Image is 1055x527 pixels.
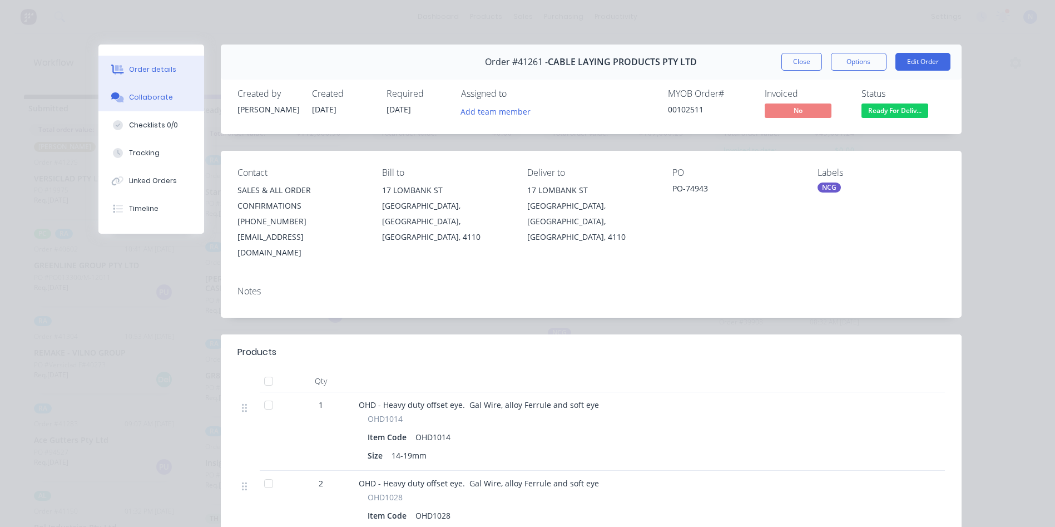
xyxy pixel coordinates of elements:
span: 2 [319,477,323,489]
div: MYOB Order # [668,88,751,99]
div: [GEOGRAPHIC_DATA], [GEOGRAPHIC_DATA], [GEOGRAPHIC_DATA], 4110 [382,198,509,245]
span: 1 [319,399,323,411]
div: Created [312,88,373,99]
div: Contact [237,168,365,178]
div: [GEOGRAPHIC_DATA], [GEOGRAPHIC_DATA], [GEOGRAPHIC_DATA], 4110 [527,198,655,245]
button: Order details [98,56,204,83]
div: Order details [129,65,176,75]
div: Assigned to [461,88,572,99]
div: Linked Orders [129,176,177,186]
div: 17 LOMBANK ST[GEOGRAPHIC_DATA], [GEOGRAPHIC_DATA], [GEOGRAPHIC_DATA], 4110 [382,183,509,245]
div: Bill to [382,168,509,178]
div: 00102511 [668,104,751,115]
div: 17 LOMBANK ST[GEOGRAPHIC_DATA], [GEOGRAPHIC_DATA], [GEOGRAPHIC_DATA], 4110 [527,183,655,245]
button: Timeline [98,195,204,223]
button: Linked Orders [98,167,204,195]
div: Labels [818,168,945,178]
span: OHD1014 [368,413,403,425]
span: Ready For Deliv... [861,104,928,117]
button: Ready For Deliv... [861,104,928,120]
div: Invoiced [765,88,848,99]
button: Collaborate [98,83,204,111]
button: Close [781,53,822,71]
div: [PHONE_NUMBER] [237,214,365,229]
div: SALES & ALL ORDER CONFIRMATIONS [237,183,365,214]
div: NCG [818,183,841,193]
button: Checklists 0/0 [98,111,204,139]
div: [EMAIL_ADDRESS][DOMAIN_NAME] [237,229,365,260]
div: Size [368,447,387,464]
span: CABLE LAYING PRODUCTS PTY LTD [548,57,697,67]
span: Order #41261 - [485,57,548,67]
span: OHD - Heavy duty offset eye. Gal Wire, alloy Ferrule and soft eye [359,478,599,489]
div: Deliver to [527,168,655,178]
div: Created by [237,88,299,99]
div: PO-74943 [672,183,800,198]
div: OHD1014 [411,429,455,445]
div: 14-19mm [387,447,431,464]
div: 17 LOMBANK ST [527,183,655,198]
span: [DATE] [387,104,411,115]
div: Checklists 0/0 [129,120,178,130]
span: OHD1028 [368,491,403,503]
div: 17 LOMBANK ST [382,183,509,198]
span: [DATE] [312,104,336,115]
div: Notes [237,286,945,297]
div: Collaborate [129,92,173,102]
button: Tracking [98,139,204,167]
button: Edit Order [895,53,950,71]
div: OHD1028 [411,508,455,524]
div: PO [672,168,800,178]
button: Add team member [454,104,536,119]
div: Required [387,88,448,99]
div: Item Code [368,508,411,524]
span: No [765,104,831,117]
div: [PERSON_NAME] [237,104,299,115]
div: Status [861,88,945,99]
button: Options [831,53,886,71]
div: Products [237,346,276,359]
div: Qty [288,370,354,392]
span: OHD - Heavy duty offset eye. Gal Wire, alloy Ferrule and soft eye [359,400,599,410]
button: Add team member [461,104,537,119]
div: SALES & ALL ORDER CONFIRMATIONS[PHONE_NUMBER][EMAIL_ADDRESS][DOMAIN_NAME] [237,183,365,260]
div: Item Code [368,429,411,445]
div: Tracking [129,148,160,158]
div: Timeline [129,204,159,214]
